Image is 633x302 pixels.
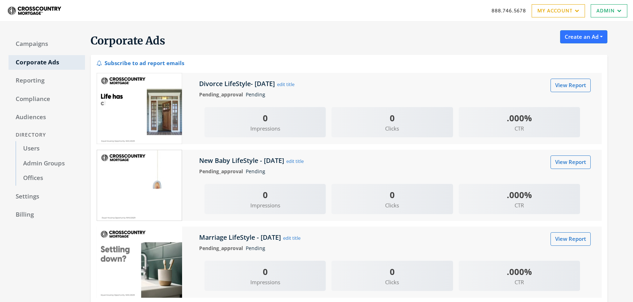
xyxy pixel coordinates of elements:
button: edit title [286,157,304,165]
a: Audiences [9,110,85,125]
img: Adwerx [6,2,64,20]
div: .000% [459,188,580,201]
span: Pending_approval [199,245,246,251]
span: Corporate Ads [91,34,165,47]
div: 0 [204,111,326,124]
span: Impressions [204,124,326,133]
div: Pending [194,91,596,99]
img: Divorce LifeStyle- 2025-09-23 [97,73,182,144]
button: edit title [277,80,295,88]
div: 0 [331,188,453,201]
span: Clicks [331,124,453,133]
a: Billing [9,207,85,222]
span: Impressions [204,201,326,210]
div: .000% [459,265,580,278]
div: Subscribe to ad report emails [96,58,184,67]
a: 888.746.5678 [491,7,526,14]
h5: New Baby LifeStyle - [DATE] [199,156,286,165]
a: My Account [532,4,585,17]
a: View Report [550,79,591,92]
div: Pending [194,168,596,175]
span: Pending_approval [199,91,246,98]
a: Compliance [9,92,85,107]
a: Admin Groups [16,156,85,171]
span: CTR [459,278,580,286]
span: Pending_approval [199,168,246,175]
div: 0 [204,188,326,201]
span: Impressions [204,278,326,286]
h5: Marriage LifeStyle - [DATE] [199,233,283,242]
a: View Report [550,232,591,245]
a: Campaigns [9,37,85,52]
div: 0 [331,265,453,278]
div: Directory [9,128,85,142]
a: View Report [550,155,591,169]
img: New Baby LifeStyle - 2025-09-23 [97,150,182,221]
a: Users [16,141,85,156]
a: Admin [591,4,627,17]
span: CTR [459,124,580,133]
button: edit title [283,234,301,242]
a: Settings [9,189,85,204]
div: .000% [459,111,580,124]
div: 0 [331,111,453,124]
span: Clicks [331,201,453,210]
img: Marriage LifeStyle - 2025-09-23 [97,227,182,298]
a: Reporting [9,73,85,88]
div: Pending [194,244,596,252]
a: Corporate Ads [9,55,85,70]
button: Create an Ad [560,30,607,43]
h5: Divorce LifeStyle- [DATE] [199,79,277,88]
span: CTR [459,201,580,210]
a: Offices [16,171,85,186]
div: 0 [204,265,326,278]
span: Clicks [331,278,453,286]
